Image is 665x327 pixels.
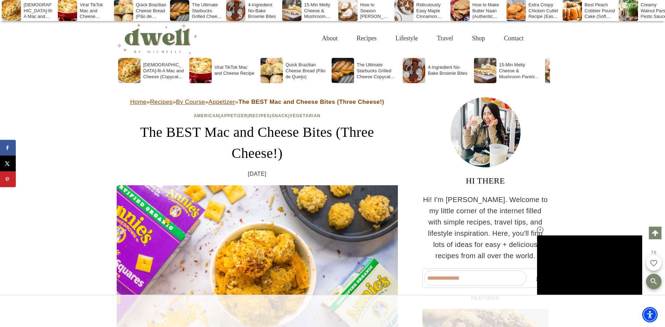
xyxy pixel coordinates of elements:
[117,122,398,164] h1: The BEST Mac and Cheese Bites (Three Cheese!)
[249,113,270,118] a: Recipes
[347,27,386,50] a: Recipes
[386,27,427,50] a: Lifestyle
[221,113,247,118] a: Appetizer
[422,174,549,187] h3: HI THERE
[176,99,205,105] a: By Course
[130,99,384,105] span: » » » »
[427,27,462,50] a: Travel
[238,99,384,105] strong: The BEST Mac and Cheese Bites (Three Cheese!)
[194,113,321,118] span: | | | |
[205,295,460,327] iframe: Advertisement
[290,113,321,118] a: Vegetarian
[130,99,147,105] a: Home
[194,113,219,118] a: American
[248,169,266,179] time: [DATE]
[312,27,533,50] nav: Primary Navigation
[312,27,347,50] a: About
[642,307,658,322] div: Accessibility Menu
[422,194,549,261] p: Hi! I'm [PERSON_NAME]. Welcome to my little corner of the internet filled with simple recipes, tr...
[117,22,197,54] img: DWELL by michelle
[209,99,235,105] a: Appetizer
[271,113,288,118] a: Snack
[495,27,533,50] a: Contact
[433,70,538,158] iframe: Advertisement
[462,27,494,50] a: Shop
[150,99,172,105] a: Recipes
[649,227,661,239] a: Scroll to top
